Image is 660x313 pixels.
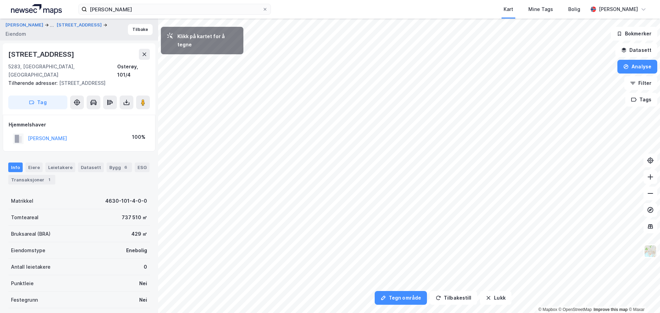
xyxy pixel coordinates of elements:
[122,213,147,222] div: 737 510 ㎡
[139,279,147,288] div: Nei
[135,163,150,172] div: ESG
[611,27,657,41] button: Bokmerker
[559,307,592,312] a: OpenStreetMap
[8,96,67,109] button: Tag
[11,246,45,255] div: Eiendomstype
[177,32,238,49] div: Klikk på kartet for å tegne
[11,4,62,14] img: logo.a4113a55bc3d86da70a041830d287a7e.svg
[11,197,33,205] div: Matrikkel
[144,263,147,271] div: 0
[8,63,117,79] div: 5283, [GEOGRAPHIC_DATA], [GEOGRAPHIC_DATA]
[599,5,638,13] div: [PERSON_NAME]
[132,133,145,141] div: 100%
[644,245,657,258] img: Z
[126,246,147,255] div: Enebolig
[615,43,657,57] button: Datasett
[11,296,38,304] div: Festegrunn
[131,230,147,238] div: 429 ㎡
[617,60,657,74] button: Analyse
[538,307,557,312] a: Mapbox
[8,175,55,185] div: Transaksjoner
[128,24,153,35] button: Tilbake
[625,93,657,107] button: Tags
[11,263,51,271] div: Antall leietakere
[5,30,26,38] div: Eiendom
[480,291,511,305] button: Lukk
[594,307,628,312] a: Improve this map
[375,291,427,305] button: Tegn område
[46,176,53,183] div: 1
[626,280,660,313] iframe: Chat Widget
[11,213,38,222] div: Tomteareal
[8,80,59,86] span: Tilhørende adresser:
[25,163,43,172] div: Eiere
[11,230,51,238] div: Bruksareal (BRA)
[8,163,23,172] div: Info
[8,79,144,87] div: [STREET_ADDRESS]
[504,5,513,13] div: Kart
[50,21,54,29] div: ...
[87,4,262,14] input: Søk på adresse, matrikkel, gårdeiere, leietakere eller personer
[45,163,75,172] div: Leietakere
[528,5,553,13] div: Mine Tags
[8,49,76,60] div: [STREET_ADDRESS]
[568,5,580,13] div: Bolig
[107,163,132,172] div: Bygg
[9,121,150,129] div: Hjemmelshaver
[626,280,660,313] div: Kontrollprogram for chat
[430,291,477,305] button: Tilbakestill
[5,21,45,29] button: [PERSON_NAME]
[624,76,657,90] button: Filter
[122,164,129,171] div: 6
[78,163,104,172] div: Datasett
[117,63,150,79] div: Osterøy, 101/4
[105,197,147,205] div: 4630-101-4-0-0
[11,279,34,288] div: Punktleie
[139,296,147,304] div: Nei
[57,22,103,29] button: [STREET_ADDRESS]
